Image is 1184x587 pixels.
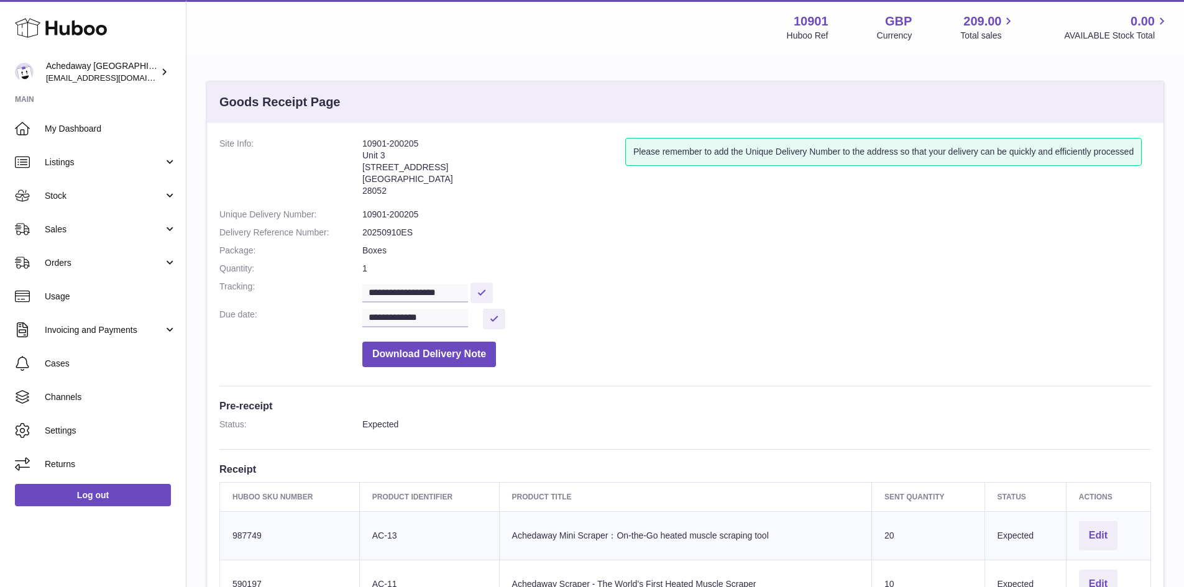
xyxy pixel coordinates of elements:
th: Product Identifier [359,482,499,511]
h3: Goods Receipt Page [219,94,341,111]
div: Huboo Ref [787,30,828,42]
strong: 10901 [794,13,828,30]
dd: 1 [362,263,1151,275]
span: Total sales [960,30,1016,42]
a: 209.00 Total sales [960,13,1016,42]
td: Achedaway Mini Scraper：On-the-Go heated muscle scraping tool [499,511,871,560]
dt: Unique Delivery Number: [219,209,362,221]
td: Expected [984,511,1066,560]
h3: Pre-receipt [219,399,1151,412]
span: 209.00 [963,13,1001,30]
span: Listings [45,157,163,168]
button: Download Delivery Note [362,342,496,367]
th: Sent Quantity [871,482,984,511]
span: Usage [45,291,177,303]
span: Returns [45,458,177,470]
dt: Due date: [219,309,362,329]
span: Settings [45,425,177,437]
dt: Tracking: [219,281,362,303]
span: Orders [45,257,163,269]
button: Edit [1079,521,1117,550]
td: AC-13 [359,511,499,560]
dt: Status: [219,419,362,430]
div: Achedaway [GEOGRAPHIC_DATA] [46,60,158,84]
dt: Delivery Reference Number: [219,227,362,239]
span: Cases [45,358,177,370]
th: Product title [499,482,871,511]
dt: Quantity: [219,263,362,275]
dd: Expected [362,419,1151,430]
th: Actions [1066,482,1150,511]
td: 987749 [220,511,360,560]
dd: Boxes [362,245,1151,257]
h3: Receipt [219,462,1151,476]
th: Status [984,482,1066,511]
span: Channels [45,391,177,403]
td: 20 [871,511,984,560]
span: 0.00 [1131,13,1155,30]
th: Huboo SKU Number [220,482,360,511]
span: Stock [45,190,163,202]
dd: 10901-200205 [362,209,1151,221]
dt: Site Info: [219,138,362,202]
a: Log out [15,484,171,506]
span: AVAILABLE Stock Total [1064,30,1169,42]
a: 0.00 AVAILABLE Stock Total [1064,13,1169,42]
strong: GBP [885,13,912,30]
span: Sales [45,224,163,235]
div: Please remember to add the Unique Delivery Number to the address so that your delivery can be qui... [625,138,1142,166]
span: Invoicing and Payments [45,324,163,336]
span: [EMAIL_ADDRESS][DOMAIN_NAME] [46,73,183,83]
address: 10901-200205 Unit 3 [STREET_ADDRESS] [GEOGRAPHIC_DATA] 28052 [362,138,625,202]
span: My Dashboard [45,123,177,135]
img: admin@newpb.co.uk [15,63,34,81]
dt: Package: [219,245,362,257]
dd: 20250910ES [362,227,1151,239]
div: Currency [877,30,912,42]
